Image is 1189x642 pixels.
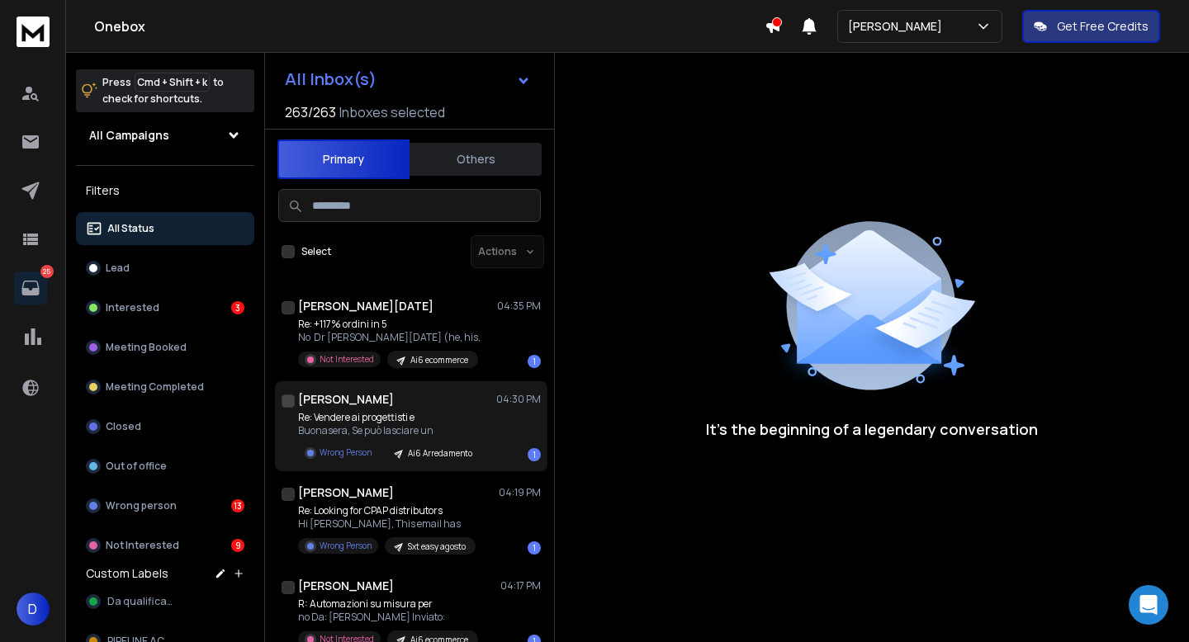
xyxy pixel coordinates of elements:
p: Ai6 Arredamento [408,447,472,460]
p: No Dr [PERSON_NAME][DATE] (he, his, [298,331,481,344]
div: 3 [231,301,244,314]
p: Out of office [106,460,167,473]
button: Not Interested9 [76,529,254,562]
h3: Filters [76,179,254,202]
button: Interested3 [76,291,254,324]
p: [PERSON_NAME] [848,18,949,35]
button: Others [410,141,542,177]
div: 1 [528,448,541,461]
p: Not Interested [320,353,374,366]
p: Ai6 ecommerce [410,354,468,366]
p: 25 [40,265,54,278]
p: 04:19 PM [499,486,541,499]
p: All Status [107,222,154,235]
p: Buonasera, Se può lasciare un [298,424,482,437]
button: All Inbox(s) [272,63,544,96]
button: Meeting Completed [76,371,254,404]
button: Da qualificare [76,585,254,618]
p: Interested [106,301,159,314]
img: logo [17,17,50,47]
p: Lead [106,262,130,275]
p: Re: +117% ordini in 5 [298,318,481,331]
h1: All Campaigns [89,127,169,144]
button: D [17,592,50,625]
p: 04:17 PM [500,579,541,592]
p: Press to check for shortcuts. [102,74,224,107]
p: Re: Looking for CPAP distributors [298,504,476,517]
p: no Da: [PERSON_NAME] Inviato: [298,611,478,624]
button: Wrong person13 [76,489,254,522]
p: Re: Vendere ai progettisti e [298,411,482,424]
button: Closed [76,410,254,443]
div: 1 [528,541,541,555]
button: Primary [277,139,410,179]
p: Meeting Completed [106,380,204,394]
span: Cmd + Shift + k [135,73,210,92]
p: Wrong Person [320,540,372,552]
p: Wrong person [106,499,177,512]
h1: [PERSON_NAME] [298,484,394,501]
button: Out of office [76,450,254,483]
h3: Inboxes selected [339,102,445,122]
h1: [PERSON_NAME] [298,578,394,594]
button: All Campaigns [76,119,254,152]
div: Open Intercom Messenger [1129,585,1168,625]
h1: Onebox [94,17,765,36]
button: Lead [76,252,254,285]
p: It’s the beginning of a legendary conversation [706,418,1038,441]
button: Get Free Credits [1022,10,1160,43]
div: 13 [231,499,244,512]
p: Hi [PERSON_NAME], This email has [298,517,476,531]
p: Meeting Booked [106,341,187,354]
h1: [PERSON_NAME][DATE] [298,298,433,314]
p: Closed [106,420,141,433]
p: 04:35 PM [497,300,541,313]
button: All Status [76,212,254,245]
p: Wrong Person [320,446,372,459]
div: 9 [231,539,244,552]
p: 04:30 PM [496,393,541,406]
label: Select [301,245,331,258]
p: R: Automazioni su misura per [298,597,478,611]
button: Meeting Booked [76,331,254,364]
a: 25 [14,271,47,304]
span: 263 / 263 [285,102,336,122]
span: Da qualificare [107,595,177,608]
h1: All Inbox(s) [285,71,377,87]
h1: [PERSON_NAME] [298,391,394,408]
p: Not Interested [106,539,179,552]
p: Sxt easy agosto [408,541,466,553]
p: Get Free Credits [1057,18,1149,35]
div: 1 [528,355,541,368]
h3: Custom Labels [86,565,168,582]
